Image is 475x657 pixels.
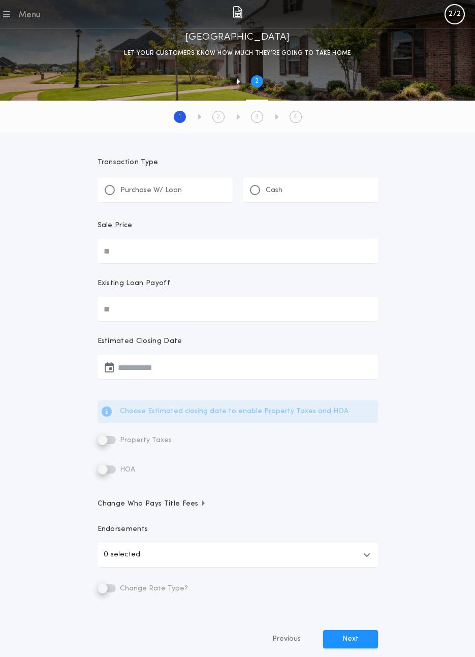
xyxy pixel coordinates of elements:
p: 0 selected [104,549,140,561]
span: HOA [118,466,135,474]
button: Next [323,630,378,648]
p: Transaction Type [98,158,378,168]
h2: 2 [255,77,259,85]
h1: [GEOGRAPHIC_DATA] [185,29,290,45]
p: Estimated Closing Date [98,336,378,347]
button: Change Who Pays Title Fees [98,499,378,509]
p: Choose Estimated closing date to enable Property Taxes and HOA [120,406,349,417]
input: Existing Loan Payoff [98,297,378,321]
h2: 2 [216,113,220,121]
h2: 1 [179,113,181,121]
span: Property Taxes [118,436,172,444]
span: Change Rate Type? [118,585,188,592]
p: Sale Price [98,221,133,231]
span: Change Who Pays Title Fees [98,499,207,509]
input: Sale Price [98,239,378,263]
div: Menu [18,9,40,21]
h2: 3 [255,113,259,121]
img: img [233,6,242,18]
p: LET YOUR CUSTOMERS KNOW HOW MUCH THEY’RE GOING TO TAKE HOME [124,48,351,58]
p: Endorsements [98,524,378,535]
button: Previous [252,630,321,648]
p: Existing Loan Payoff [98,278,170,289]
p: Purchase W/ Loan [120,185,182,196]
button: 0 selected [98,543,378,567]
h2: 4 [294,113,297,121]
p: Cash [266,185,282,196]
